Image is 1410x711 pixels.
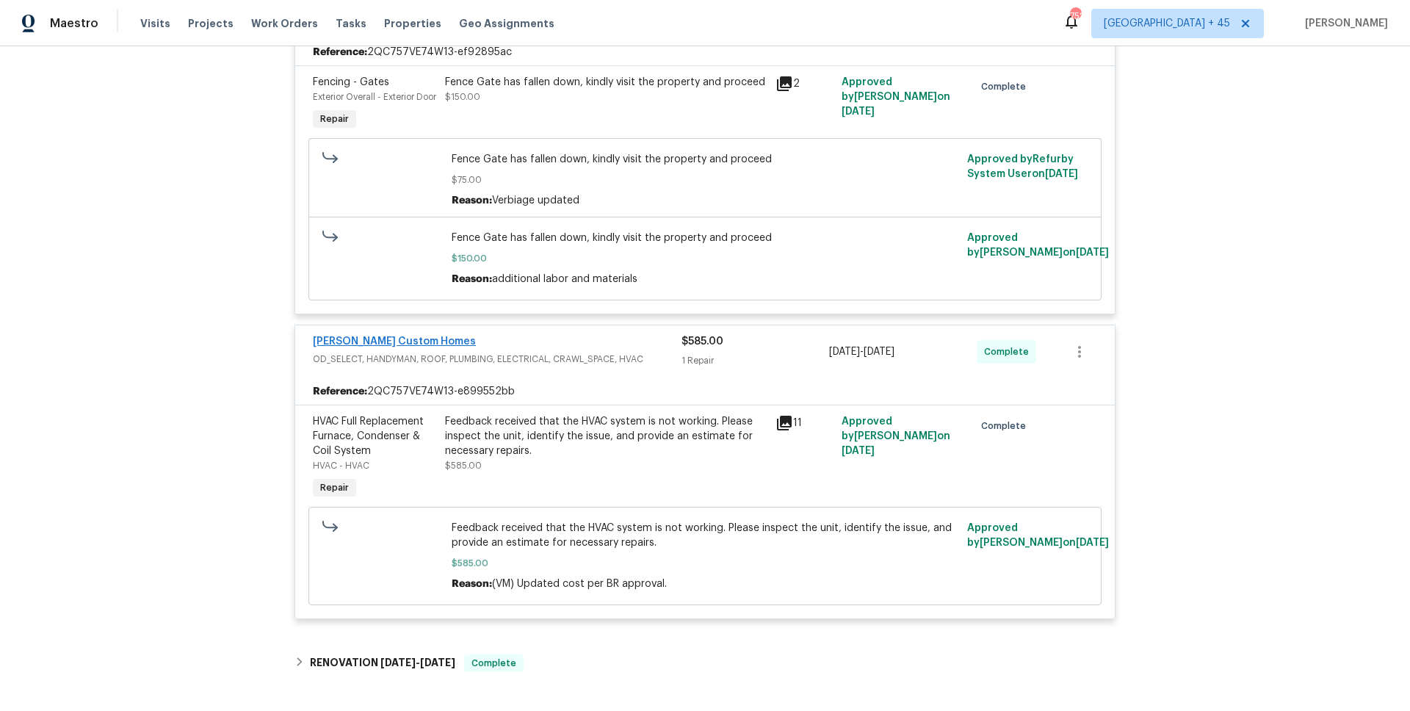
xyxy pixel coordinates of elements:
[681,353,829,368] div: 1 Repair
[1076,538,1109,548] span: [DATE]
[842,416,950,456] span: Approved by [PERSON_NAME] on
[380,657,416,668] span: [DATE]
[466,656,522,671] span: Complete
[384,16,441,31] span: Properties
[984,344,1035,359] span: Complete
[314,112,355,126] span: Repair
[313,461,369,470] span: HVAC - HVAC
[140,16,170,31] span: Visits
[775,75,833,93] div: 2
[842,446,875,456] span: [DATE]
[452,231,959,245] span: Fence Gate has fallen down, kindly visit the property and proceed
[1070,9,1080,24] div: 752
[967,523,1109,548] span: Approved by [PERSON_NAME] on
[681,336,723,347] span: $585.00
[445,461,482,470] span: $585.00
[313,416,424,456] span: HVAC Full Replacement Furnace, Condenser & Coil System
[842,77,950,117] span: Approved by [PERSON_NAME] on
[452,195,492,206] span: Reason:
[251,16,318,31] span: Work Orders
[775,414,833,432] div: 11
[452,556,959,571] span: $585.00
[314,480,355,495] span: Repair
[1045,169,1078,179] span: [DATE]
[313,336,476,347] a: [PERSON_NAME] Custom Homes
[313,384,367,399] b: Reference:
[967,233,1109,258] span: Approved by [PERSON_NAME] on
[313,93,436,101] span: Exterior Overall - Exterior Door
[459,16,554,31] span: Geo Assignments
[445,93,480,101] span: $150.00
[1104,16,1230,31] span: [GEOGRAPHIC_DATA] + 45
[420,657,455,668] span: [DATE]
[981,79,1032,94] span: Complete
[452,521,959,550] span: Feedback received that the HVAC system is not working. Please inspect the unit, identify the issu...
[452,579,492,589] span: Reason:
[452,274,492,284] span: Reason:
[452,251,959,266] span: $150.00
[295,39,1115,65] div: 2QC757VE74W13-ef92895ac
[313,45,367,59] b: Reference:
[492,274,637,284] span: additional labor and materials
[295,378,1115,405] div: 2QC757VE74W13-e899552bb
[290,646,1120,681] div: RENOVATION [DATE]-[DATE]Complete
[452,152,959,167] span: Fence Gate has fallen down, kindly visit the property and proceed
[313,352,681,367] span: OD_SELECT, HANDYMAN, ROOF, PLUMBING, ELECTRICAL, CRAWL_SPACE, HVAC
[50,16,98,31] span: Maestro
[864,347,894,357] span: [DATE]
[842,107,875,117] span: [DATE]
[981,419,1032,433] span: Complete
[336,18,366,29] span: Tasks
[829,344,894,359] span: -
[492,579,667,589] span: (VM) Updated cost per BR approval.
[1076,248,1109,258] span: [DATE]
[967,154,1078,179] span: Approved by Refurby System User on
[492,195,579,206] span: Verbiage updated
[1299,16,1388,31] span: [PERSON_NAME]
[445,414,767,458] div: Feedback received that the HVAC system is not working. Please inspect the unit, identify the issu...
[310,654,455,672] h6: RENOVATION
[380,657,455,668] span: -
[188,16,234,31] span: Projects
[313,77,389,87] span: Fencing - Gates
[829,347,860,357] span: [DATE]
[452,173,959,187] span: $75.00
[445,75,767,90] div: Fence Gate has fallen down, kindly visit the property and proceed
